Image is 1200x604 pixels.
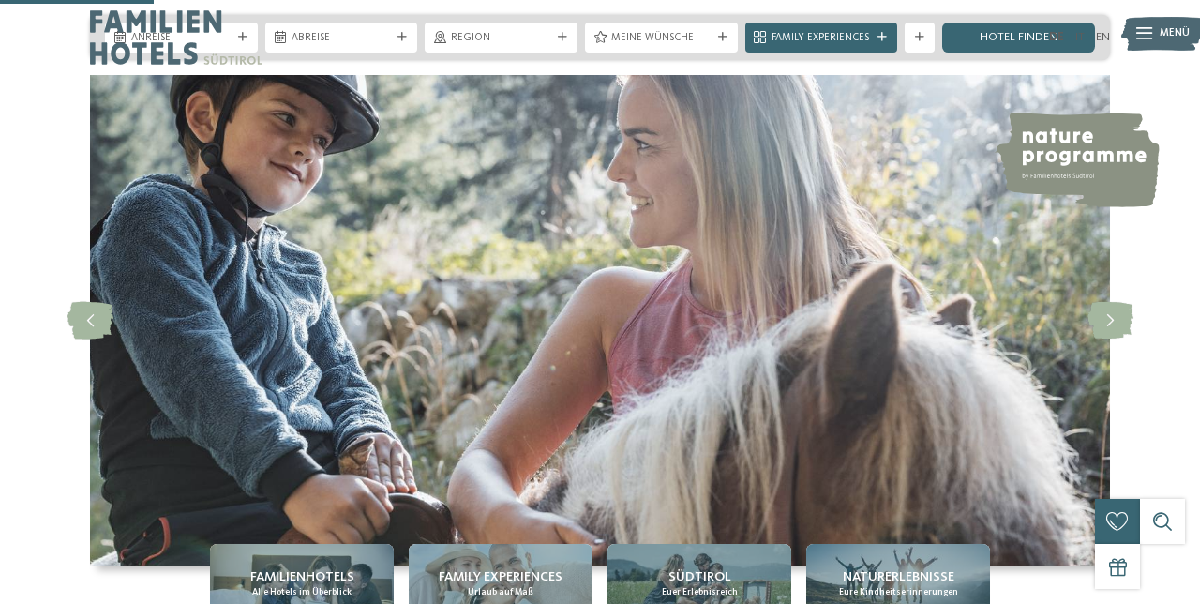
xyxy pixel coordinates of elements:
[843,567,954,586] span: Naturerlebnisse
[1075,31,1085,43] a: IT
[252,586,352,598] span: Alle Hotels im Überblick
[90,75,1110,566] img: Familienhotels Südtirol: The happy family places
[995,113,1160,207] img: nature programme by Familienhotels Südtirol
[250,567,354,586] span: Familienhotels
[1160,26,1190,41] span: Menü
[668,567,731,586] span: Südtirol
[468,586,533,598] span: Urlaub auf Maß
[839,586,958,598] span: Eure Kindheitserinnerungen
[662,586,738,598] span: Euer Erlebnisreich
[1049,31,1064,43] a: DE
[1096,31,1110,43] a: EN
[439,567,562,586] span: Family Experiences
